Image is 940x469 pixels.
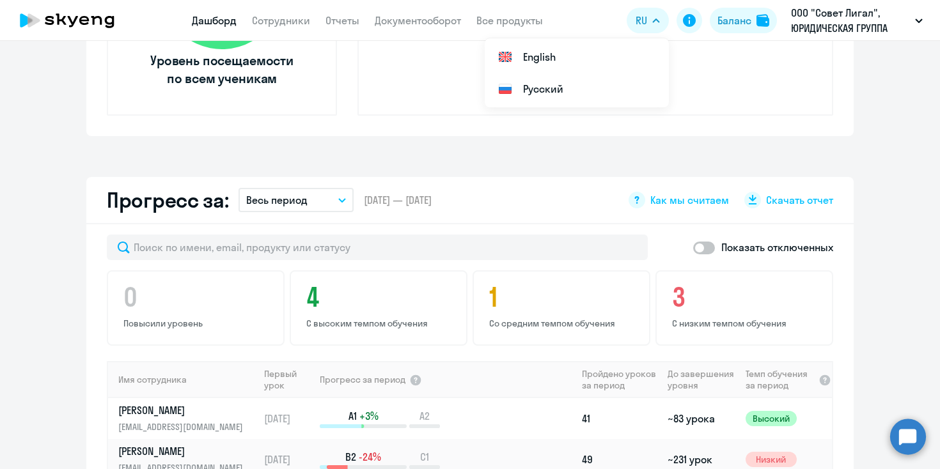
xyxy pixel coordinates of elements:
span: Высокий [746,411,797,426]
h2: Прогресс за: [107,187,228,213]
a: Сотрудники [252,14,310,27]
img: Русский [497,81,513,96]
a: Документооборот [375,14,461,27]
img: English [497,49,513,65]
span: C1 [420,450,429,464]
p: [PERSON_NAME] [118,444,250,458]
a: Дашборд [192,14,237,27]
span: Как мы считаем [650,193,729,207]
td: ~83 урока [662,398,740,439]
button: ООО "Совет Лигал", ЮРИДИЧЕСКАЯ ГРУППА СОВЕТ, ООО [785,5,929,36]
p: [EMAIL_ADDRESS][DOMAIN_NAME] [118,420,250,434]
a: Отчеты [325,14,359,27]
span: A2 [419,409,430,423]
span: RU [636,13,647,28]
button: RU [627,8,669,33]
h4: 3 [672,282,820,312]
button: Весь период [239,188,354,212]
span: Уровень посещаемости по всем ученикам [148,52,295,88]
img: balance [756,14,769,27]
div: Баланс [717,13,751,28]
span: Скачать отчет [766,193,833,207]
ul: RU [485,38,669,107]
p: Весь период [246,192,308,208]
th: До завершения уровня [662,361,740,398]
th: Пройдено уроков за период [577,361,662,398]
span: +3% [359,409,379,423]
span: B2 [345,450,356,464]
span: A1 [349,409,357,423]
p: Со средним темпом обучения [489,318,638,329]
span: Темп обучения за период [746,368,815,391]
span: Низкий [746,452,797,467]
span: [DATE] — [DATE] [364,193,432,207]
td: 41 [577,398,662,439]
p: ООО "Совет Лигал", ЮРИДИЧЕСКАЯ ГРУППА СОВЕТ, ООО [791,5,910,36]
td: [DATE] [259,398,318,439]
th: Имя сотрудника [108,361,259,398]
span: -24% [359,450,381,464]
h4: 1 [489,282,638,312]
h4: 4 [306,282,455,312]
p: Показать отключенных [721,240,833,255]
a: [PERSON_NAME][EMAIL_ADDRESS][DOMAIN_NAME] [118,403,258,434]
input: Поиск по имени, email, продукту или статусу [107,235,648,260]
span: Прогресс за период [320,374,405,385]
button: Балансbalance [710,8,777,33]
a: Все продукты [476,14,543,27]
th: Первый урок [259,361,318,398]
p: [PERSON_NAME] [118,403,250,417]
p: С высоким темпом обучения [306,318,455,329]
p: С низким темпом обучения [672,318,820,329]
